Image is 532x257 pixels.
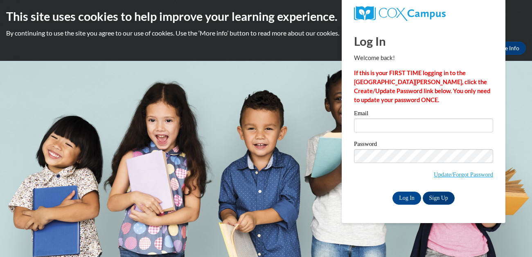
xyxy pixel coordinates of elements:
input: Log In [392,192,421,205]
h1: Log In [354,33,493,49]
strong: If this is your FIRST TIME logging in to the [GEOGRAPHIC_DATA][PERSON_NAME], click the Create/Upd... [354,69,490,103]
p: Welcome back! [354,54,493,63]
a: Update/Forgot Password [434,171,493,178]
label: Email [354,110,493,118]
p: By continuing to use the site you agree to our use of cookies. Use the ‘More info’ button to read... [6,29,526,38]
label: Password [354,141,493,149]
h2: This site uses cookies to help improve your learning experience. [6,8,526,25]
img: COX Campus [354,6,446,21]
a: Sign Up [423,192,455,205]
a: More Info [487,42,526,55]
a: COX Campus [354,6,493,21]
